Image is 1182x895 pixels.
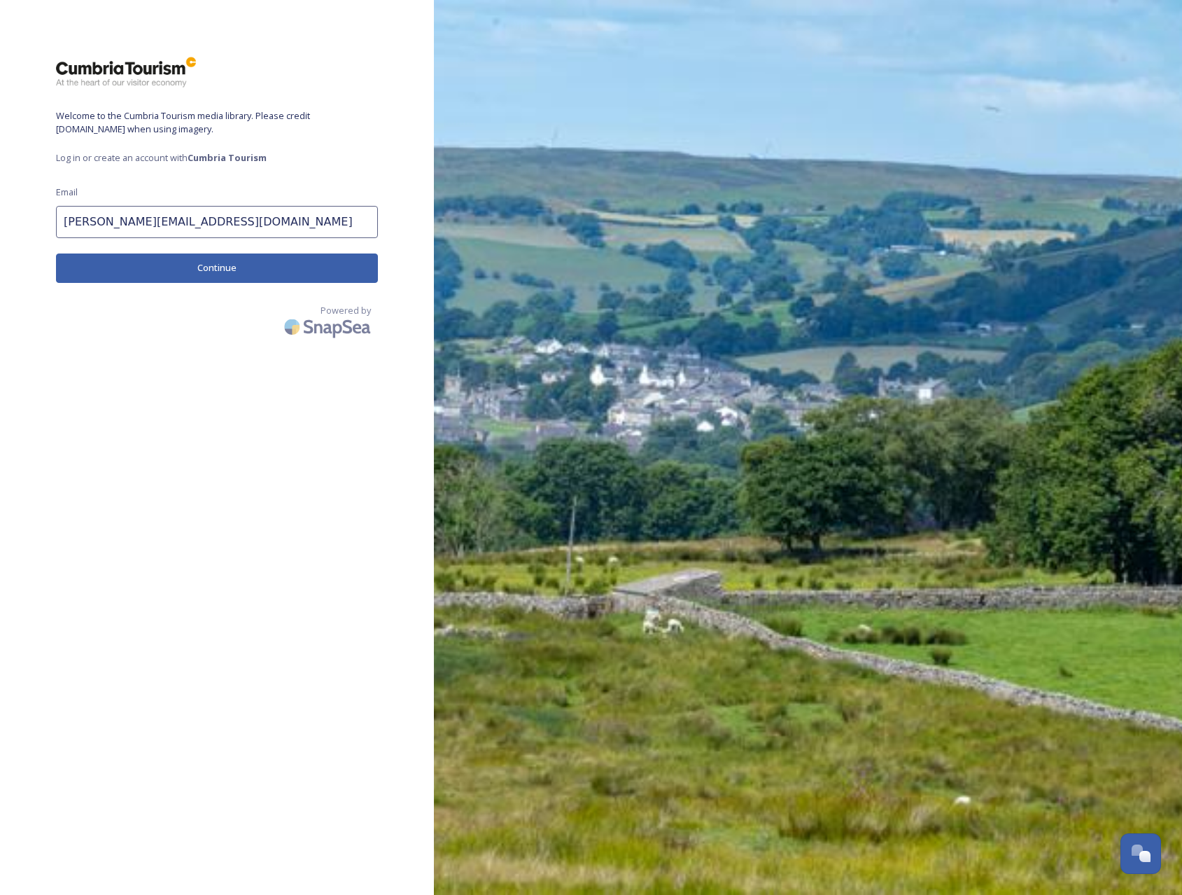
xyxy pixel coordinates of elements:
[56,151,378,165] span: Log in or create an account with
[56,56,196,88] img: ct_logo.png
[56,254,378,282] button: Continue
[280,310,378,343] img: SnapSea Logo
[321,304,371,317] span: Powered by
[56,109,378,136] span: Welcome to the Cumbria Tourism media library. Please credit [DOMAIN_NAME] when using imagery.
[56,206,378,238] input: john.doe@snapsea.io
[188,151,267,164] strong: Cumbria Tourism
[1120,833,1161,874] button: Open Chat
[56,186,78,199] span: Email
